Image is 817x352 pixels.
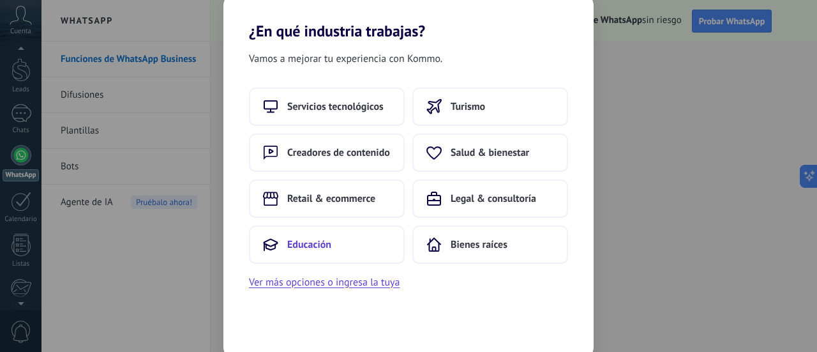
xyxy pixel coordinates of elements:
button: Turismo [412,88,568,126]
button: Salud & bienestar [412,134,568,172]
span: Creadores de contenido [287,146,390,159]
span: Servicios tecnológicos [287,100,384,113]
span: Retail & ecommerce [287,192,375,205]
button: Bienes raíces [412,226,568,264]
button: Legal & consultoría [412,180,568,218]
span: Bienes raíces [451,238,507,251]
button: Retail & ecommerce [249,180,405,218]
button: Servicios tecnológicos [249,88,405,126]
button: Ver más opciones o ingresa la tuya [249,274,400,291]
button: Educación [249,226,405,264]
span: Salud & bienestar [451,146,529,159]
span: Vamos a mejorar tu experiencia con Kommo. [249,50,442,67]
span: Educación [287,238,331,251]
span: Legal & consultoría [451,192,536,205]
button: Creadores de contenido [249,134,405,172]
span: Turismo [451,100,485,113]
